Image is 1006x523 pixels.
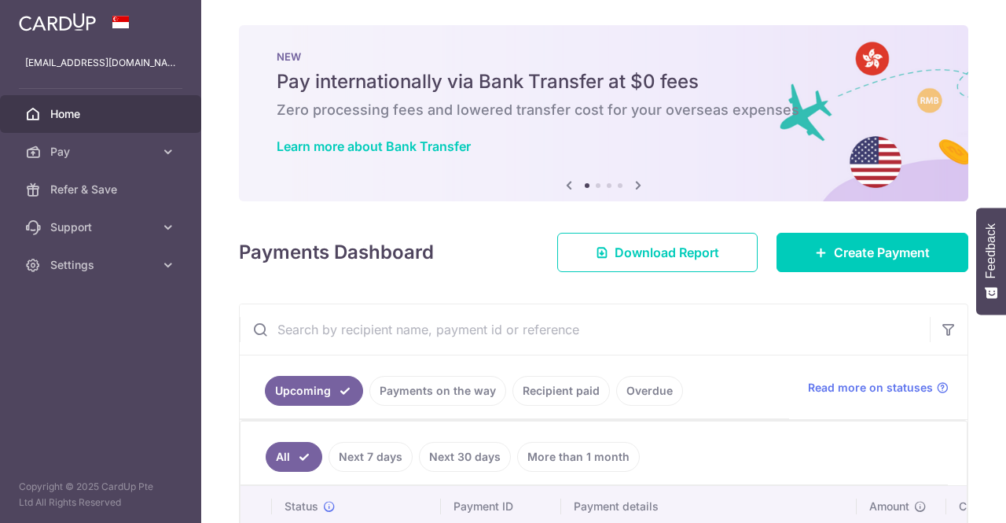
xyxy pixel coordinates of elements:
span: Settings [50,257,154,273]
p: NEW [277,50,931,63]
input: Search by recipient name, payment id or reference [240,304,930,355]
button: Feedback - Show survey [976,208,1006,315]
span: Support [50,219,154,235]
span: Status [285,499,318,514]
a: Create Payment [777,233,968,272]
a: Overdue [616,376,683,406]
img: CardUp [19,13,96,31]
a: Download Report [557,233,758,272]
h5: Pay internationally via Bank Transfer at $0 fees [277,69,931,94]
a: Next 7 days [329,442,413,472]
span: Amount [869,499,909,514]
a: More than 1 month [517,442,640,472]
a: All [266,442,322,472]
span: Create Payment [834,243,930,262]
h4: Payments Dashboard [239,238,434,267]
a: Next 30 days [419,442,511,472]
span: Pay [50,144,154,160]
span: Feedback [984,223,998,278]
p: [EMAIL_ADDRESS][DOMAIN_NAME] [25,55,176,71]
a: Payments on the way [369,376,506,406]
span: Refer & Save [50,182,154,197]
span: Home [50,106,154,122]
a: Recipient paid [512,376,610,406]
span: Download Report [615,243,719,262]
a: Upcoming [265,376,363,406]
a: Read more on statuses [808,380,949,396]
a: Learn more about Bank Transfer [277,138,471,154]
span: Read more on statuses [808,380,933,396]
h6: Zero processing fees and lowered transfer cost for your overseas expenses [277,101,931,120]
img: Bank transfer banner [239,25,968,201]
